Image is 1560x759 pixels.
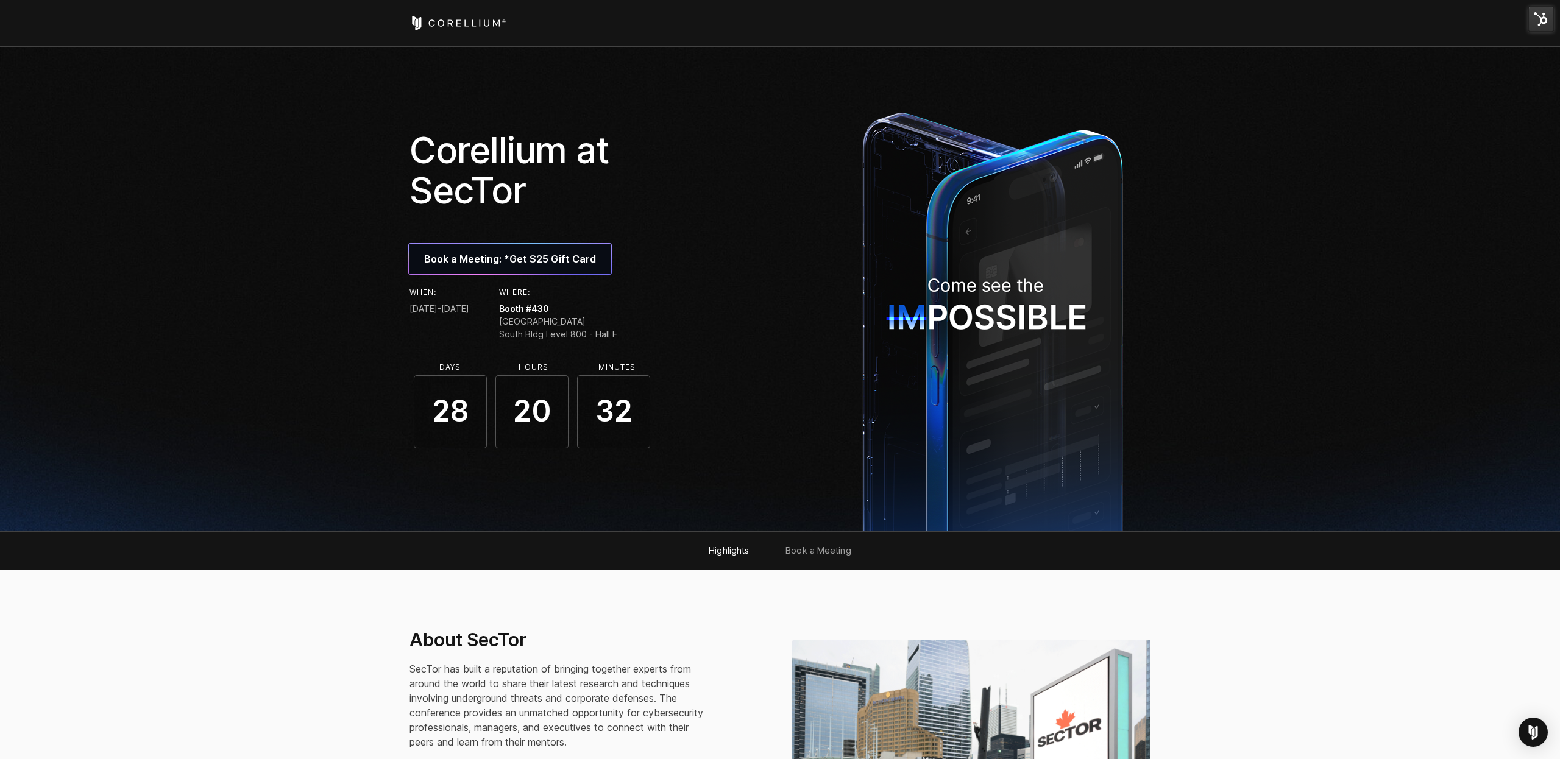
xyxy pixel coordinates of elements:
li: Hours [497,363,570,372]
span: [GEOGRAPHIC_DATA] South Bldg Level 800 - Hall E [499,315,617,341]
img: HubSpot Tools Menu Toggle [1528,6,1554,32]
span: 32 [577,375,650,448]
p: SecTor has built a reputation of bringing together experts from around the world to share their l... [409,662,707,749]
h6: Where: [499,288,617,297]
span: Book a Meeting: *Get $25 Gift Card [424,252,596,266]
a: Corellium Home [409,16,506,30]
h1: Corellium at SecTor [409,130,771,210]
a: Highlights [709,545,749,556]
span: 28 [414,375,487,448]
li: Minutes [580,363,653,372]
h3: About SecTor [409,629,707,652]
img: ImpossibleDevice_1x-1 [856,105,1129,531]
span: 20 [495,375,569,448]
li: Days [413,363,486,372]
span: Booth #430 [499,302,617,315]
h6: When: [409,288,469,297]
span: [DATE]-[DATE] [409,302,469,315]
div: Open Intercom Messenger [1519,718,1548,747]
a: Book a Meeting [785,545,851,556]
a: Book a Meeting: *Get $25 Gift Card [409,244,611,274]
